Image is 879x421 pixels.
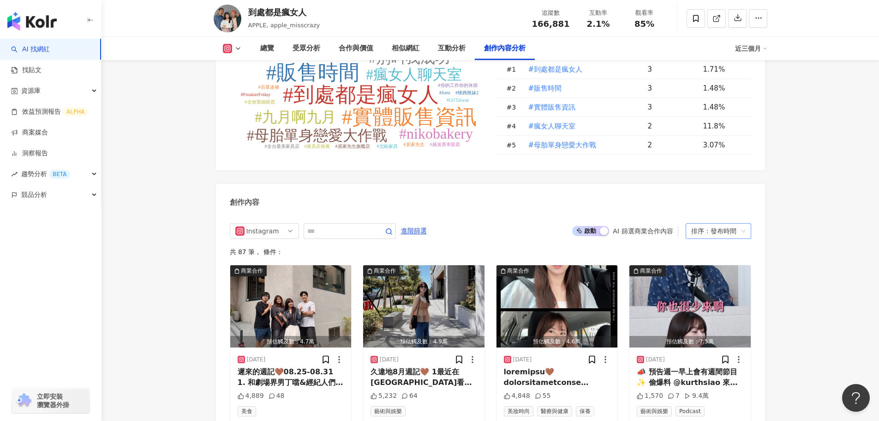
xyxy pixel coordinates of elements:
[366,66,462,83] tspan: #瘋女人聊天室
[696,60,751,79] td: 1.71%
[528,83,562,93] span: #販售時間
[363,265,484,348] button: 商業合作預估觸及數：4.9萬
[703,102,742,112] div: 1.48%
[520,136,640,155] td: #母胎單身戀愛大作戰
[735,41,767,56] div: 近三個月
[507,64,520,74] div: # 1
[513,356,532,364] div: [DATE]
[629,265,751,348] img: post-image
[581,8,616,18] div: 互動率
[255,109,336,125] tspan: #九月啊九月
[496,265,618,348] img: post-image
[587,19,610,29] span: 2.1%
[629,265,751,348] button: 商業合作預估觸及數：7.5萬
[648,121,696,131] div: 2
[576,406,594,416] span: 保養
[363,265,484,348] img: post-image
[637,391,663,401] div: 1,570
[363,336,484,348] div: 預估觸及數：4.9萬
[283,83,439,106] tspan: #到處都是瘋女人
[392,43,419,54] div: 相似網紅
[241,266,263,275] div: 商業合作
[532,19,570,29] span: 166,881
[403,142,424,147] tspan: #居家先生
[507,83,520,93] div: # 2
[230,197,259,207] div: 創作內容
[528,117,576,135] button: #瘋女人聊天室
[401,391,418,401] div: 64
[629,336,751,348] div: 預估觸及數：7.5萬
[842,384,870,412] iframe: Help Scout Beacon - Open
[532,8,570,18] div: 追蹤數
[11,45,50,54] a: searchAI 找網紅
[246,224,276,238] div: Instagram
[696,79,751,98] td: 1.48%
[637,406,672,416] span: 藝術與娛樂
[496,265,618,348] button: 商業合作預估觸及數：4.6萬
[371,391,397,401] div: 5,232
[528,64,583,74] span: #到處都是瘋女人
[371,406,406,416] span: 藝術與娛樂
[21,164,70,184] span: 趨勢分析
[504,406,533,416] span: 美妝時尚
[49,170,70,179] div: BETA
[240,92,270,97] tspan: #FreakierFriday
[703,64,742,74] div: 1.71%
[528,98,576,116] button: #實體販售資訊
[507,140,520,150] div: # 5
[266,61,359,84] tspan: #販售時間
[696,98,751,117] td: 1.48%
[371,367,477,388] div: 久違地8月週記🤎 1最近在[GEOGRAPHIC_DATA]看新工作室 2 ootd 背心 @maryintower x @meierq 3 ootd 辣妹穿搭上衣 @amissa_co 4 o...
[703,83,742,93] div: 1.48%
[438,43,466,54] div: 互動分析
[11,149,48,158] a: 洞察報告
[248,22,320,29] span: APPLE, apple_misscrazy
[245,99,275,104] tspan: #全效緊緻眼霜
[11,171,18,177] span: rise
[496,336,618,348] div: 預估觸及數：4.6萬
[430,142,460,147] tspan: #飆速賽車眼霜
[380,356,399,364] div: [DATE]
[260,43,274,54] div: 總覽
[703,121,742,131] div: 11.8%
[696,117,751,136] td: 11.8%
[230,336,352,348] div: 預估觸及數：4.7萬
[230,265,352,348] button: 商業合作預估觸及數：4.7萬
[304,144,329,149] tspan: #家具店推薦
[637,367,743,388] div: 📣 預告週一早上會有週間節目✨ 偷爆料 @kurthsiao 來三女排練的次數好少 我好緊張😩😩😩 希望二巡見到東哥的次數能多一點🙏🏻🙏🏻🙏🏻 @haoxhsiao #別叫我成功 私訊我領取9折...
[648,140,696,150] div: 2
[37,392,69,409] span: 立即安裝 瀏覽器外掛
[401,224,427,238] span: 進階篩選
[335,144,370,149] tspan: #居家先生旗艦店
[528,136,597,154] button: #母胎單身戀愛大作戰
[634,19,654,29] span: 85%
[520,117,640,136] td: #瘋女人聊天室
[648,64,696,74] div: 3
[528,102,576,112] span: #實體販售資訊
[374,266,396,275] div: 商業合作
[12,388,90,413] a: chrome extension立即安裝 瀏覽器外掛
[646,356,665,364] div: [DATE]
[11,128,48,137] a: 商案媒合
[446,98,469,103] tspan: #GUTaiwan
[640,266,662,275] div: 商業合作
[258,85,279,90] tspan: #百慕達褲
[528,79,562,98] button: #販售時間
[439,90,450,95] tspan: #Jorts
[293,43,320,54] div: 受眾分析
[438,83,477,88] tspan: #你的工作你的休假
[507,121,520,131] div: # 4
[676,406,705,416] span: Podcast
[339,43,373,54] div: 合作與價值
[238,367,344,388] div: 遲來的週記🤎08.25-08.31 1. 和劇場界男丁噹&經紀人們共度下午茶 @hua_jhai 花宅很讚👍🏻以後要常去🥰 2. ootd品牌我有標記在影片裡 3. 牛仔寬褲 @misscraz...
[214,5,241,32] img: KOL Avatar
[7,12,57,31] img: logo
[684,391,709,401] div: 9.4萬
[230,265,352,348] img: post-image
[15,393,33,408] img: chrome extension
[484,43,526,54] div: 創作內容分析
[537,406,572,416] span: 醫療與健康
[613,227,673,235] div: AI 篩選商業合作內容
[21,184,47,205] span: 競品分析
[520,60,640,79] td: #到處都是瘋女人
